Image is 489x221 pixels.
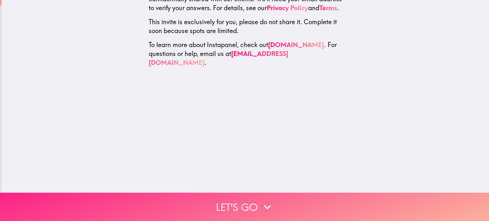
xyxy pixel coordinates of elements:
a: Privacy Policy [267,4,308,12]
p: This invite is exclusively for you, please do not share it. Complete it soon because spots are li... [149,17,342,35]
a: Terms [319,4,337,12]
p: To learn more about Instapanel, check out . For questions or help, email us at . [149,40,342,67]
a: [DOMAIN_NAME] [268,41,324,49]
a: [EMAIL_ADDRESS][DOMAIN_NAME] [149,50,288,66]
